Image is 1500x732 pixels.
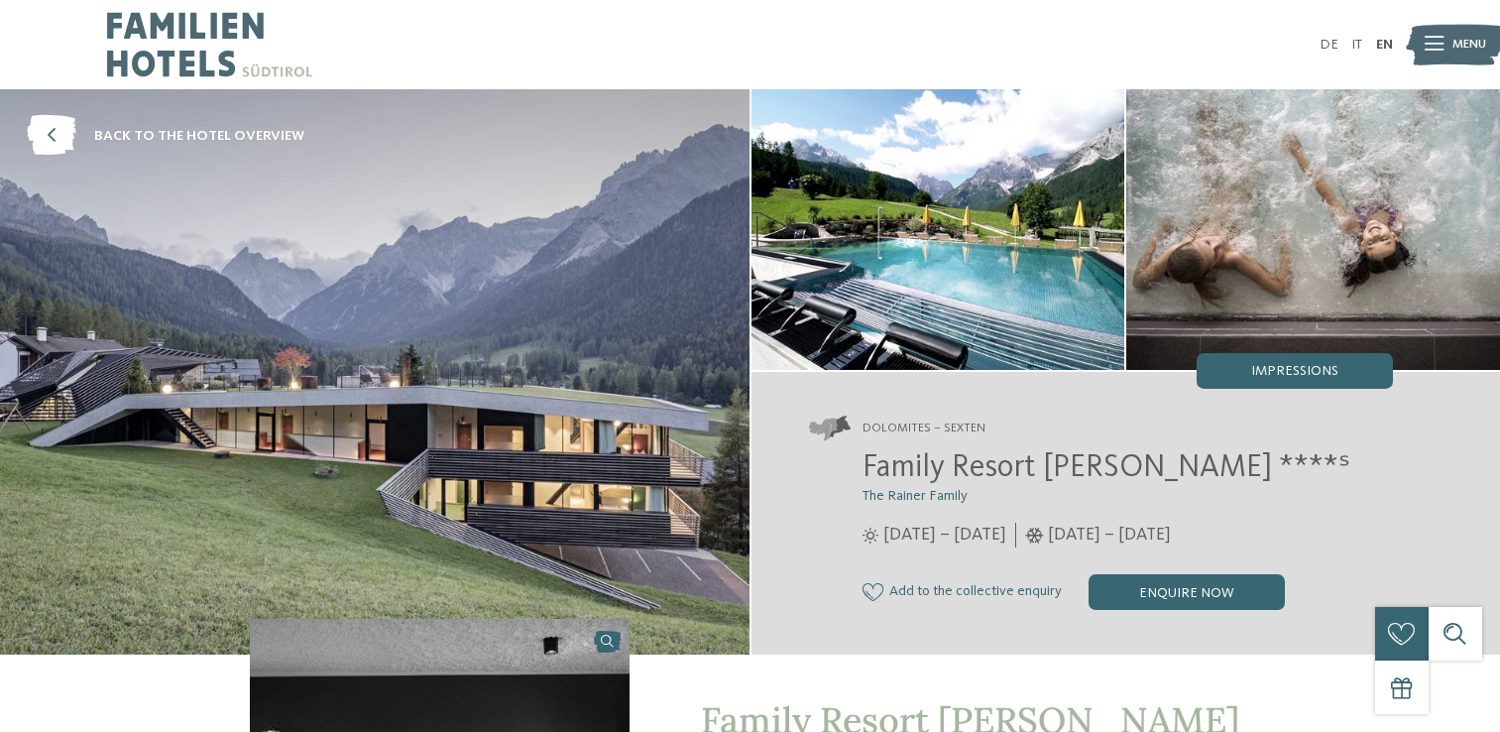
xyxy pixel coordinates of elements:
a: EN [1376,38,1393,52]
span: Impressions [1251,364,1338,378]
img: Our family hotel in Sexten, your holiday home in the Dolomiten [1126,89,1500,370]
div: enquire now [1089,574,1285,610]
span: The Rainer Family [863,489,968,503]
i: Opening times in winter [1025,528,1044,544]
a: DE [1320,38,1338,52]
img: Our family hotel in Sexten, your holiday home in the Dolomiten [751,89,1125,370]
i: Opening times in summer [863,528,878,544]
span: [DATE] – [DATE] [1048,523,1171,548]
span: Dolomites – Sexten [863,420,985,437]
span: Family Resort [PERSON_NAME] ****ˢ [863,452,1350,484]
span: back to the hotel overview [94,126,304,146]
span: Menu [1452,36,1486,54]
span: Add to the collective enquiry [889,584,1062,600]
span: [DATE] – [DATE] [883,523,1006,548]
a: back to the hotel overview [27,116,304,157]
a: IT [1351,38,1362,52]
